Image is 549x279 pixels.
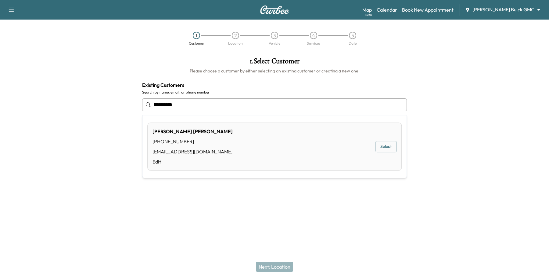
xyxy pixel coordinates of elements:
[269,42,280,45] div: Vehicle
[402,6,454,13] a: Book New Appointment
[142,57,407,68] h1: 1 . Select Customer
[142,81,407,89] h4: Existing Customers
[193,32,200,39] div: 1
[142,90,407,95] label: Search by name, email, or phone number
[271,32,278,39] div: 3
[310,32,317,39] div: 4
[307,42,320,45] div: Services
[232,32,239,39] div: 2
[377,6,397,13] a: Calendar
[349,32,356,39] div: 5
[152,158,233,165] a: Edit
[365,13,372,17] div: Beta
[189,42,204,45] div: Customer
[152,128,233,135] div: [PERSON_NAME] [PERSON_NAME]
[362,6,372,13] a: MapBeta
[228,42,243,45] div: Location
[260,6,289,14] img: Curbee Logo
[375,141,396,152] button: Select
[152,138,233,145] div: [PHONE_NUMBER]
[349,42,357,45] div: Date
[142,68,407,74] h6: Please choose a customer by either selecting an existing customer or creating a new one.
[152,148,233,155] div: [EMAIL_ADDRESS][DOMAIN_NAME]
[472,6,534,13] span: [PERSON_NAME] Buick GMC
